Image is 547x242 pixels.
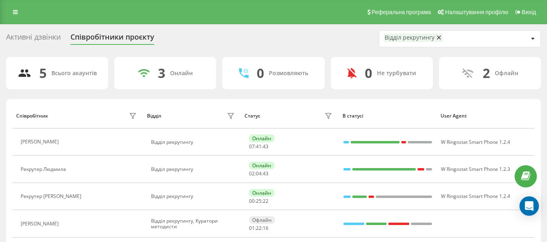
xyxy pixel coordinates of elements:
span: W Ringostat Smart Phone 1.2.4 [441,193,510,200]
div: Відділ рекрутингу [385,34,434,41]
span: 04 [256,170,262,177]
span: 07 [249,143,255,150]
div: : : [249,144,268,149]
div: Онлайн [170,70,193,77]
div: User Agent [441,113,531,119]
div: Статус [245,113,260,119]
div: В статусі [343,113,433,119]
span: Реферальна програма [372,9,431,15]
span: W Ringostat Smart Phone 1.2.3 [441,166,510,173]
div: Онлайн [249,162,275,169]
span: Вихід [522,9,536,15]
div: Офлайн [495,70,518,77]
span: Налаштування профілю [445,9,508,15]
div: [PERSON_NAME] [21,221,61,227]
span: 16 [263,225,268,231]
span: 43 [263,143,268,150]
div: 0 [365,65,372,81]
div: Рекрутер [PERSON_NAME] [21,194,83,199]
span: 43 [263,170,268,177]
span: 00 [249,198,255,204]
div: Всього акаунтів [51,70,97,77]
div: Відділ [147,113,161,119]
div: Співробітники проєкту [70,33,154,45]
div: : : [249,171,268,177]
span: 22 [263,198,268,204]
span: 01 [249,225,255,231]
div: Відділ рекрутингу [151,139,236,145]
span: 22 [256,225,262,231]
div: Відділ рекрутингу, Куратори методисти [151,218,236,230]
div: Онлайн [249,135,275,142]
div: [PERSON_NAME] [21,139,61,145]
div: Відділ рекрутингу [151,166,236,172]
div: : : [249,225,268,231]
div: Офлайн [249,216,275,224]
span: 02 [249,170,255,177]
div: 3 [158,65,165,81]
div: 2 [483,65,490,81]
div: Активні дзвінки [6,33,61,45]
div: : : [249,198,268,204]
div: Співробітник [16,113,48,119]
div: 0 [257,65,264,81]
span: 41 [256,143,262,150]
span: 25 [256,198,262,204]
div: Розмовляють [269,70,308,77]
div: 5 [39,65,47,81]
div: Не турбувати [377,70,416,77]
span: W Ringostat Smart Phone 1.2.4 [441,139,510,145]
div: Open Intercom Messenger [519,196,539,216]
div: Онлайн [249,189,275,197]
div: Рекрутер Людмила [21,166,68,172]
div: Відділ рекрутингу [151,194,236,199]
